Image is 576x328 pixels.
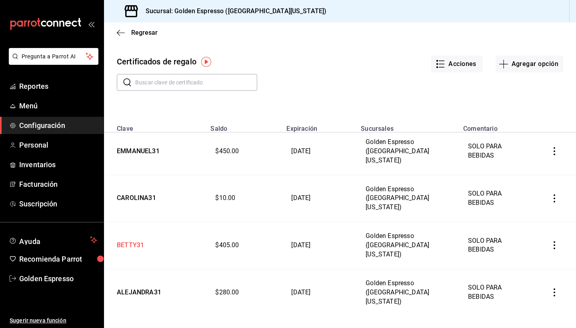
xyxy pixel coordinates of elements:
[282,128,356,175] td: [DATE]
[104,175,206,222] td: CAROLINA31
[19,254,97,264] span: Recomienda Parrot
[458,104,536,132] th: Comentario
[19,159,97,170] span: Inventarios
[104,269,206,316] td: ALEJANDRA31
[135,74,257,90] input: Buscar clave de certificado
[431,56,483,72] button: Acciones
[19,100,97,111] span: Menú
[458,222,536,269] td: SOLO PARA BEBIDAS
[104,128,206,175] td: EMMANUEL31
[282,175,356,222] td: [DATE]
[88,21,94,27] button: open_drawer_menu
[356,175,458,222] td: Golden Espresso ([GEOGRAPHIC_DATA][US_STATE])
[201,57,211,67] img: Tooltip marker
[356,128,458,175] td: Golden Espresso ([GEOGRAPHIC_DATA][US_STATE])
[206,128,282,175] td: $450.00
[282,269,356,316] td: [DATE]
[206,104,282,132] th: Saldo
[206,175,282,222] td: $10.00
[458,269,536,316] td: SOLO PARA BEBIDAS
[458,128,536,175] td: SOLO PARA BEBIDAS
[117,56,196,68] div: Certificados de regalo
[19,179,97,190] span: Facturación
[356,269,458,316] td: Golden Espresso ([GEOGRAPHIC_DATA][US_STATE])
[206,222,282,269] td: $405.00
[10,316,97,325] span: Sugerir nueva función
[19,140,97,150] span: Personal
[117,29,158,36] button: Regresar
[19,235,87,245] span: Ayuda
[131,29,158,36] span: Regresar
[206,269,282,316] td: $280.00
[104,222,206,269] td: BETTY31
[19,273,97,284] span: Golden Espresso
[458,175,536,222] td: SOLO PARA BEBIDAS
[496,56,563,72] button: Agregar opción
[22,52,86,61] span: Pregunta a Parrot AI
[19,81,97,92] span: Reportes
[139,6,326,16] h3: Sucursal: Golden Espresso ([GEOGRAPHIC_DATA][US_STATE])
[6,58,98,66] a: Pregunta a Parrot AI
[356,104,458,132] th: Sucursales
[19,198,97,209] span: Suscripción
[356,222,458,269] td: Golden Espresso ([GEOGRAPHIC_DATA][US_STATE])
[9,48,98,65] button: Pregunta a Parrot AI
[19,120,97,131] span: Configuración
[104,104,206,132] th: Clave
[282,222,356,269] td: [DATE]
[282,104,356,132] th: Expiración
